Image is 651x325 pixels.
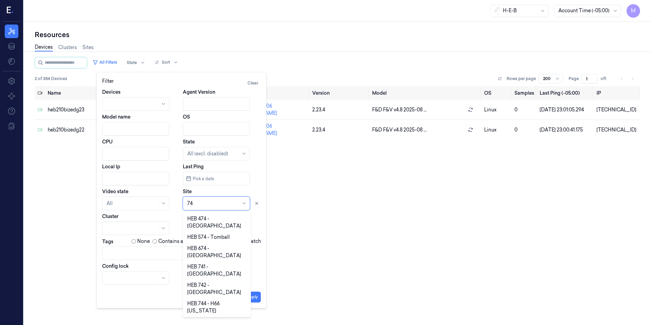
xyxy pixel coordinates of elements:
label: Contains any [158,238,189,245]
label: Cluster [102,213,118,220]
label: Video state [102,188,128,195]
label: Model name [102,113,130,120]
a: Clusters [58,44,77,51]
div: HEB 741 - [GEOGRAPHIC_DATA] [187,263,247,278]
label: None [137,238,150,245]
label: CPU [102,138,113,145]
span: 2 of 384 Devices [35,76,67,82]
div: [DATE] 23:00:41.175 [540,126,591,134]
p: linux [484,126,509,134]
div: HEB 474 - [GEOGRAPHIC_DATA] [187,215,247,230]
label: Site [183,188,192,195]
a: Sites [82,44,94,51]
label: Local Ip [102,163,120,170]
div: 0 [514,126,534,134]
div: heb210bizedg23 [48,106,118,113]
span: Page [569,76,579,82]
div: heb210bizedg22 [48,126,118,134]
th: IP [594,86,640,100]
button: M [626,4,640,18]
label: Tags [102,239,113,244]
span: Pick a date [191,175,214,182]
div: [TECHNICAL_ID] [597,106,637,113]
div: 2.23.4 [312,106,367,113]
th: Version [309,86,369,100]
th: Model [369,86,481,100]
button: Apply [243,292,261,303]
label: Devices [102,89,121,95]
div: [TECHNICAL_ID] [597,126,637,134]
th: Site [234,86,309,100]
div: Filter [102,78,261,89]
div: HEB 742 - [GEOGRAPHIC_DATA] [187,282,247,296]
div: [DATE] 23:01:05.294 [540,106,591,113]
div: HEB 574 - Tomball [187,234,230,241]
label: Config lock [102,263,129,269]
th: OS [481,86,512,100]
label: OS [183,113,190,120]
label: State [183,138,195,145]
div: 0 [514,106,534,113]
span: of 1 [601,76,612,82]
th: Name [45,86,121,100]
p: linux [484,106,509,113]
p: Rows per page [507,76,536,82]
button: Clear [245,78,261,89]
button: Pick a date [183,172,250,185]
th: Samples [512,86,537,100]
span: F&D F&V v4.8 2025-08 ... [372,106,427,113]
div: Resources [35,30,640,40]
a: Devices [35,44,53,51]
div: HEB 744 - H66 [US_STATE] [187,300,247,314]
label: Agent Version [183,89,215,95]
nav: pagination [617,74,637,83]
button: All Filters [90,57,120,68]
label: Last Ping [183,163,204,170]
div: 2.23.4 [312,126,367,134]
span: F&D F&V v4.8 2025-08 ... [372,126,427,134]
th: Last Ping (-05:00) [537,86,594,100]
div: HEB 674 - [GEOGRAPHIC_DATA] [187,245,247,259]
